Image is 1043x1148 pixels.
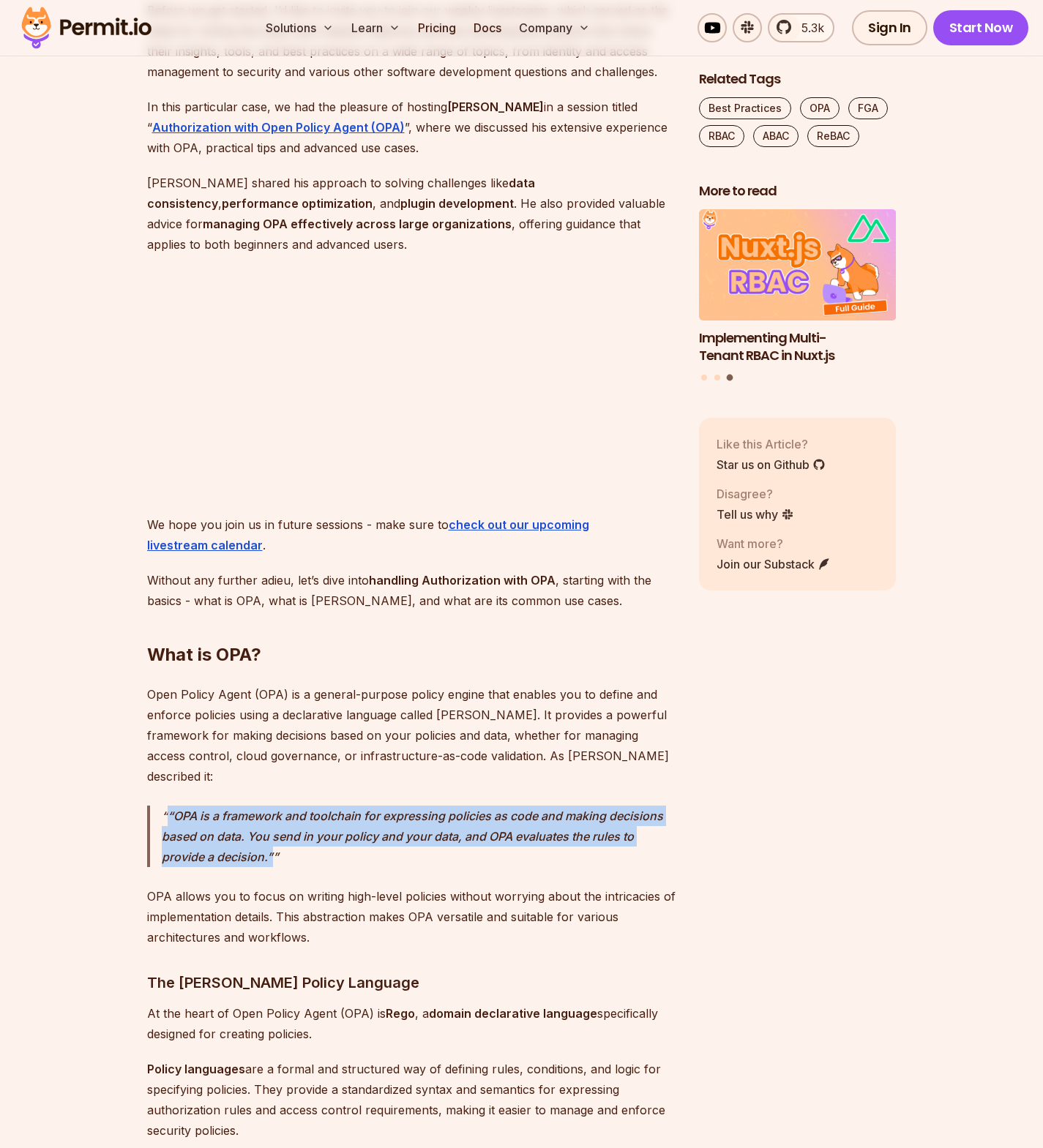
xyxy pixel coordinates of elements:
a: Sign In [852,10,927,45]
button: Go to slide 3 [727,374,733,380]
p: Without any further adieu, let’s dive into , starting with the basics - what is OPA, what is [PER... [147,570,676,611]
h3: The [PERSON_NAME] Policy Language [147,971,676,994]
a: Pricing [412,13,462,42]
button: Go to slide 1 [701,375,707,380]
h3: Implementing Multi-Tenant RBAC in Nuxt.js [699,329,897,365]
a: Best Practices [699,97,791,119]
p: We hope you join us in future sessions - make sure to . [147,514,676,555]
p: are a formal and structured way of defining rules, conditions, and logic for specifying policies.... [147,1059,676,1141]
h2: More to read [699,182,897,200]
strong: Policy languages [147,1062,245,1076]
strong: plugin development [400,196,514,211]
h2: Related Tags [699,70,897,89]
a: Docs [468,13,507,42]
strong: domain declarative language [429,1006,597,1021]
iframe: https://www.youtube.com/embed/1Ts2LdtzsGk?si=_h9mwSnYpPQFvmts [147,269,557,500]
p: [PERSON_NAME] shared his approach to solving challenges like , , and . He also provided valuable ... [147,173,676,255]
p: Disagree? [717,485,794,503]
h2: What is OPA? [147,585,676,667]
strong: handling Authorization with OPA [369,573,556,588]
button: Solutions [260,13,340,42]
p: At the heart of Open Policy Agent (OPA) is , a specifically designed for creating policies. [147,1003,676,1044]
strong: Rego [386,1006,415,1021]
a: Join our Substack [717,555,831,573]
a: Implementing Multi-Tenant RBAC in Nuxt.jsImplementing Multi-Tenant RBAC in Nuxt.js [699,209,897,365]
p: Like this Article? [717,435,826,453]
button: Company [513,13,596,42]
p: Want more? [717,535,831,552]
a: RBAC [699,125,744,147]
p: Open Policy Agent (OPA) is a general-purpose policy engine that enables you to define and enforce... [147,684,676,787]
li: 3 of 3 [699,209,897,365]
span: 5.3k [793,19,824,37]
strong: performance optimization [222,196,373,211]
a: ABAC [753,125,799,147]
div: Posts [699,209,897,383]
p: In this particular case, we had the pleasure of hosting in a session titled “ ”, where we discuss... [147,97,676,158]
a: ReBAC [807,125,859,147]
a: OPA [800,97,840,119]
strong: managing OPA effectively across large organizations [203,217,512,231]
button: Go to slide 2 [714,375,720,380]
p: “OPA is a framework and toolchain for expressing policies as code and making decisions based on d... [162,806,676,867]
img: Permit logo [15,3,158,53]
a: Tell us why [717,506,794,523]
a: 5.3k [768,13,834,42]
p: OPA allows you to focus on writing high-level policies without worrying about the intricacies of ... [147,886,676,948]
a: FGA [848,97,888,119]
a: Star us on Github [717,456,826,473]
strong: [PERSON_NAME] [447,100,544,114]
a: Authorization with Open Policy Agent (OPA) [152,120,405,135]
img: Implementing Multi-Tenant RBAC in Nuxt.js [699,209,897,320]
a: Start Now [933,10,1029,45]
button: Learn [345,13,406,42]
